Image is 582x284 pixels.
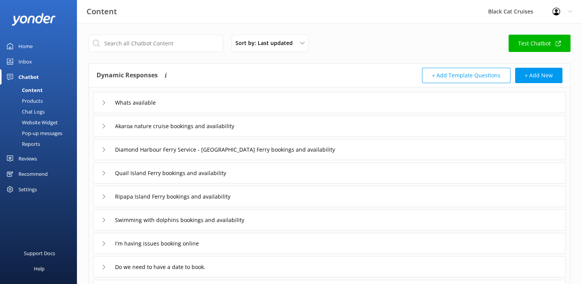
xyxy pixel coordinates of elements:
button: + Add New [515,68,562,83]
a: Website Widget [5,117,77,128]
div: Website Widget [5,117,58,128]
img: yonder-white-logo.png [12,13,56,26]
a: Content [5,85,77,95]
span: Sort by: Last updated [235,39,297,47]
div: Pop-up messages [5,128,62,139]
div: Help [34,261,45,276]
div: Reports [5,139,40,149]
a: Test Chatbot [509,35,570,52]
div: Home [18,38,33,54]
div: Settings [18,182,37,197]
div: Content [5,85,43,95]
div: Chatbot [18,69,39,85]
div: Products [5,95,43,106]
div: Chat Logs [5,106,45,117]
h3: Content [87,5,117,18]
div: Recommend [18,166,48,182]
h4: Dynamic Responses [97,68,158,83]
input: Search all Chatbot Content [88,35,223,52]
a: Products [5,95,77,106]
button: + Add Template Questions [422,68,510,83]
a: Reports [5,139,77,149]
a: Chat Logs [5,106,77,117]
div: Support Docs [24,246,55,261]
div: Reviews [18,151,37,166]
div: Inbox [18,54,32,69]
a: Pop-up messages [5,128,77,139]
